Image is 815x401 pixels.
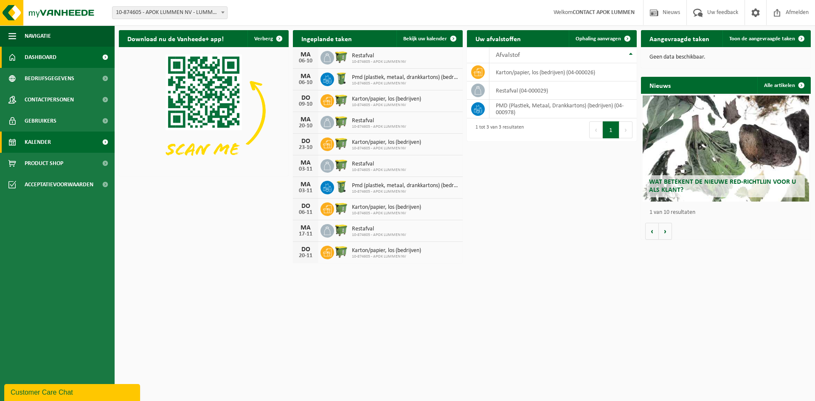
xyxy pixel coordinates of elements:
span: Restafval [352,226,406,233]
td: karton/papier, los (bedrijven) (04-000026) [489,63,637,81]
img: WB-1100-HPE-GN-50 [334,93,348,107]
a: Wat betekent de nieuwe RED-richtlijn voor u als klant? [643,95,809,202]
div: 1 tot 3 van 3 resultaten [471,121,524,139]
span: Karton/papier, los (bedrijven) [352,139,421,146]
img: WB-1100-HPE-GN-50 [334,244,348,259]
div: MA [297,181,314,188]
img: WB-1100-HPE-GN-50 [334,115,348,129]
span: Bedrijfsgegevens [25,68,74,89]
span: Restafval [352,161,406,168]
img: Download de VHEPlus App [119,47,289,174]
span: Navigatie [25,25,51,47]
span: Karton/papier, los (bedrijven) [352,247,421,254]
span: Gebruikers [25,110,56,132]
p: Geen data beschikbaar. [649,54,802,60]
span: Product Shop [25,153,63,174]
button: Previous [589,121,603,138]
div: DO [297,138,314,145]
span: Afvalstof [496,52,520,59]
span: Contactpersonen [25,89,74,110]
span: Karton/papier, los (bedrijven) [352,204,421,211]
p: 1 van 10 resultaten [649,210,807,216]
span: Toon de aangevraagde taken [729,36,795,42]
span: 10-874605 - APOK LUMMEN NV - LUMMEN [112,7,227,19]
div: 03-11 [297,188,314,194]
span: Pmd (plastiek, metaal, drankkartons) (bedrijven) [352,74,458,81]
div: DO [297,246,314,253]
span: 10-874605 - APOK LUMMEN NV [352,59,406,64]
iframe: chat widget [4,382,142,401]
img: WB-0240-HPE-GN-50 [334,71,348,86]
span: 10-874605 - APOK LUMMEN NV [352,146,421,151]
button: Volgende [659,223,672,240]
div: 20-10 [297,123,314,129]
span: Verberg [254,36,273,42]
div: 17-11 [297,231,314,237]
h2: Download nu de Vanheede+ app! [119,30,232,47]
img: WB-1100-HPE-GN-50 [334,158,348,172]
span: 10-874605 - APOK LUMMEN NV [352,81,458,86]
span: 10-874605 - APOK LUMMEN NV [352,233,406,238]
div: 03-11 [297,166,314,172]
div: MA [297,160,314,166]
span: 10-874605 - APOK LUMMEN NV [352,254,421,259]
span: Kalender [25,132,51,153]
span: Acceptatievoorwaarden [25,174,93,195]
div: 06-11 [297,210,314,216]
td: restafval (04-000029) [489,81,637,100]
h2: Aangevraagde taken [641,30,718,47]
h2: Nieuws [641,77,679,93]
img: WB-1100-HPE-GN-50 [334,50,348,64]
span: Pmd (plastiek, metaal, drankkartons) (bedrijven) [352,182,458,189]
div: 06-10 [297,58,314,64]
span: Dashboard [25,47,56,68]
span: Bekijk uw kalender [403,36,447,42]
a: Toon de aangevraagde taken [722,30,810,47]
span: Ophaling aanvragen [576,36,621,42]
img: WB-0240-HPE-GN-50 [334,179,348,194]
span: Restafval [352,118,406,124]
a: Ophaling aanvragen [569,30,636,47]
button: Verberg [247,30,288,47]
div: 09-10 [297,101,314,107]
div: 06-10 [297,80,314,86]
button: 1 [603,121,619,138]
button: Vorige [645,223,659,240]
div: DO [297,203,314,210]
div: MA [297,51,314,58]
span: 10-874605 - APOK LUMMEN NV [352,124,406,129]
a: Alle artikelen [757,77,810,94]
span: 10-874605 - APOK LUMMEN NV [352,189,458,194]
div: MA [297,73,314,80]
span: 10-874605 - APOK LUMMEN NV [352,168,406,173]
span: 10-874605 - APOK LUMMEN NV [352,211,421,216]
button: Next [619,121,632,138]
span: Wat betekent de nieuwe RED-richtlijn voor u als klant? [649,179,796,193]
a: Bekijk uw kalender [396,30,462,47]
img: WB-1100-HPE-GN-50 [334,136,348,151]
span: Restafval [352,53,406,59]
span: Karton/papier, los (bedrijven) [352,96,421,103]
h2: Uw afvalstoffen [467,30,529,47]
div: MA [297,116,314,123]
span: 10-874605 - APOK LUMMEN NV [352,103,421,108]
td: PMD (Plastiek, Metaal, Drankkartons) (bedrijven) (04-000978) [489,100,637,118]
div: DO [297,95,314,101]
img: WB-1100-HPE-GN-50 [334,201,348,216]
strong: CONTACT APOK LUMMEN [573,9,635,16]
div: 20-11 [297,253,314,259]
div: 23-10 [297,145,314,151]
img: WB-1100-HPE-GN-50 [334,223,348,237]
h2: Ingeplande taken [293,30,360,47]
div: MA [297,224,314,231]
span: 10-874605 - APOK LUMMEN NV - LUMMEN [112,6,228,19]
